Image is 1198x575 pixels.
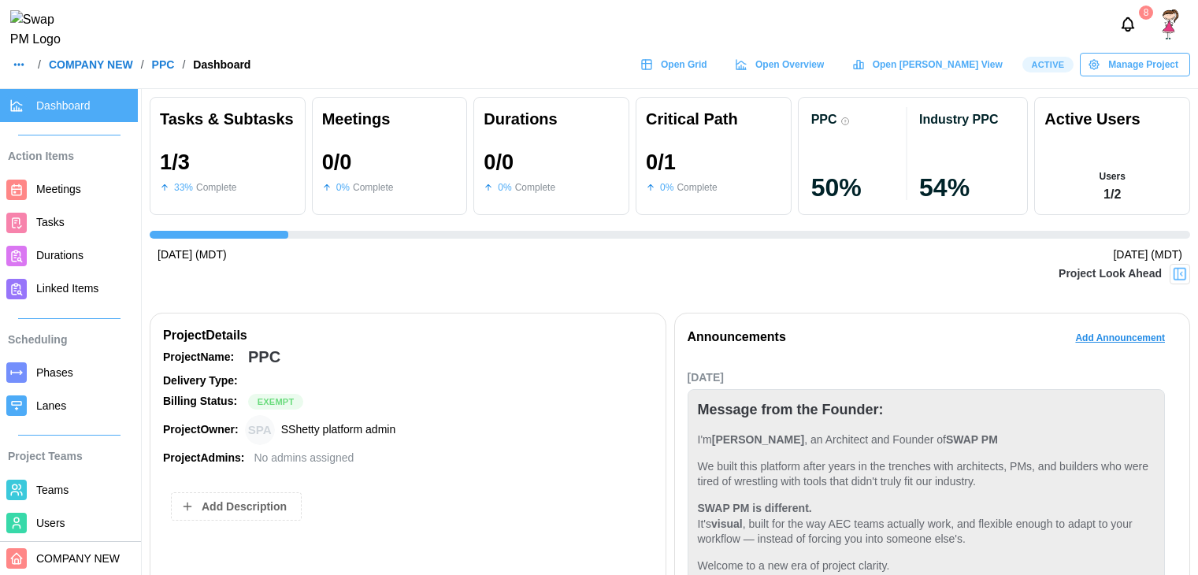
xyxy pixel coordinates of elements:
[163,349,242,366] div: Project Name:
[515,180,555,195] div: Complete
[160,107,295,132] div: Tasks & Subtasks
[174,180,193,195] div: 33 %
[1075,327,1165,349] span: Add Announcement
[36,282,98,295] span: Linked Items
[152,59,175,70] a: PPC
[163,451,244,464] strong: Project Admins:
[36,99,91,112] span: Dashboard
[322,150,352,174] div: 0 / 0
[1044,107,1140,132] div: Active Users
[484,150,514,174] div: 0 / 0
[336,180,350,195] div: 0 %
[258,395,295,409] span: EXEMPT
[646,150,676,174] div: 0 / 1
[755,54,824,76] span: Open Overview
[1139,6,1153,20] div: 8
[248,345,280,369] div: PPC
[196,180,236,195] div: Complete
[36,552,120,565] span: COMPANY NEW
[36,484,69,496] span: Teams
[1059,265,1162,283] div: Project Look Ahead
[36,183,81,195] span: Meetings
[141,59,144,70] div: /
[38,59,41,70] div: /
[1063,326,1177,350] button: Add Announcement
[160,150,190,174] div: 1 / 3
[163,423,239,436] strong: Project Owner:
[163,326,653,346] div: Project Details
[698,399,884,421] div: Message from the Founder:
[171,492,302,521] button: Add Description
[1155,9,1185,39] a: SShetty platform admin
[353,180,393,195] div: Complete
[677,180,717,195] div: Complete
[36,216,65,228] span: Tasks
[281,421,396,439] div: SShetty platform admin
[1031,57,1064,72] span: Active
[811,175,907,200] div: 50 %
[10,10,74,50] img: Swap PM Logo
[36,249,83,262] span: Durations
[49,59,133,70] a: COMPANY NEW
[711,517,743,530] strong: visual
[698,432,1155,448] p: I'm , an Architect and Founder of
[202,493,287,520] span: Add Description
[1113,247,1182,264] div: [DATE] (MDT)
[1080,53,1190,76] button: Manage Project
[919,175,1014,200] div: 54 %
[698,459,1155,490] p: We built this platform after years in the trenches with architects, PMs, and builders who were ti...
[322,107,458,132] div: Meetings
[646,107,781,132] div: Critical Path
[36,366,73,379] span: Phases
[254,450,354,467] div: No admins assigned
[844,53,1014,76] a: Open [PERSON_NAME] View
[698,501,1155,547] p: It's , built for the way AEC teams actually work, and flexible enough to adapt to your workflow —...
[1108,54,1178,76] span: Manage Project
[36,517,65,529] span: Users
[498,180,511,195] div: 0 %
[163,373,242,390] div: Delivery Type:
[163,393,242,410] div: Billing Status:
[698,502,812,514] strong: SWAP PM is different.
[712,433,804,446] strong: [PERSON_NAME]
[193,59,250,70] div: Dashboard
[245,415,275,445] div: SShetty platform admin
[36,399,66,412] span: Lanes
[873,54,1003,76] span: Open [PERSON_NAME] View
[182,59,185,70] div: /
[1115,11,1141,38] button: Notifications
[632,53,719,76] a: Open Grid
[919,112,998,127] div: Industry PPC
[698,558,1155,574] p: Welcome to a new era of project clarity.
[727,53,836,76] a: Open Overview
[688,369,1166,387] div: [DATE]
[661,54,707,76] span: Open Grid
[1172,266,1188,282] img: Project Look Ahead Button
[946,433,998,446] strong: SWAP PM
[688,328,786,347] div: Announcements
[484,107,619,132] div: Durations
[1155,9,1185,39] img: depositphotos_122830654-stock-illustration-little-girl-cute-character.jpg
[660,180,673,195] div: 0 %
[158,247,227,264] div: [DATE] (MDT)
[811,112,837,127] div: PPC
